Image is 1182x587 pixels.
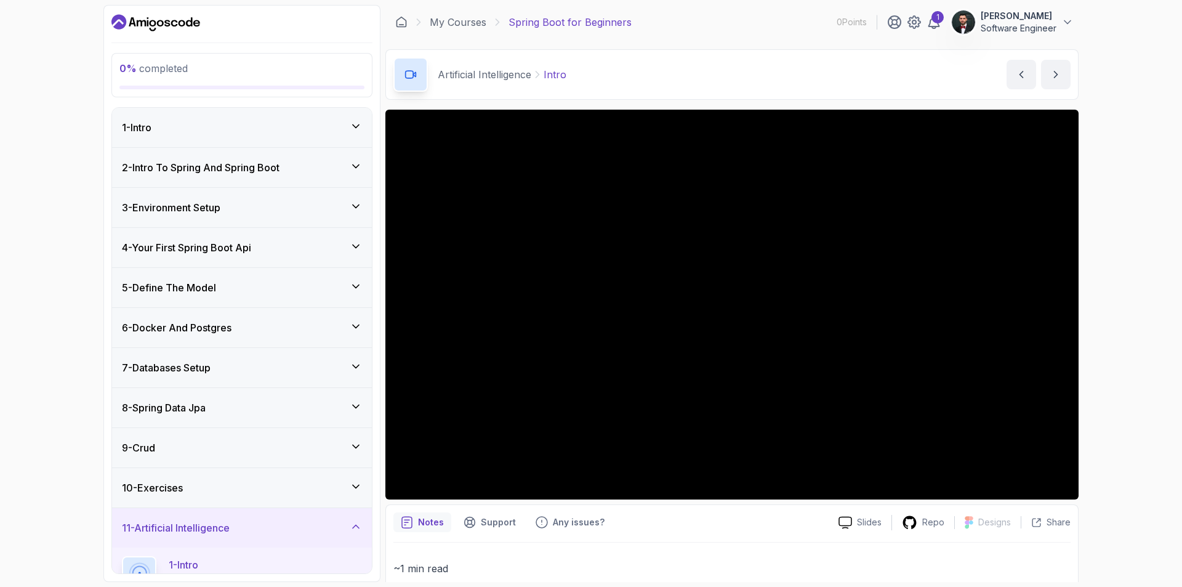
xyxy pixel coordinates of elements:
[438,67,531,82] p: Artificial Intelligence
[122,280,216,295] h3: 5 - Define The Model
[829,516,891,529] a: Slides
[981,22,1056,34] p: Software Engineer
[122,240,251,255] h3: 4 - Your First Spring Boot Api
[857,516,882,528] p: Slides
[393,512,451,532] button: notes button
[385,110,1079,500] iframe: 1 - Intro
[111,13,200,33] a: Dashboard
[112,428,372,468] button: 9-Crud
[951,10,1074,34] button: user profile image[PERSON_NAME]Software Engineer
[122,440,155,455] h3: 9 - Crud
[1130,538,1170,575] iframe: chat widget
[931,11,944,23] div: 1
[528,512,612,532] button: Feedback button
[981,10,1056,22] p: [PERSON_NAME]
[553,516,605,528] p: Any issues?
[119,62,137,75] span: 0 %
[430,15,486,30] a: My Courses
[395,16,408,28] a: Dashboard
[122,520,230,535] h3: 11 - Artificial Intelligence
[922,516,944,528] p: Repo
[122,320,231,335] h3: 6 - Docker And Postgres
[1007,60,1036,89] button: previous content
[112,108,372,147] button: 1-Intro
[544,67,566,82] p: Intro
[122,120,151,135] h3: 1 - Intro
[393,560,1071,577] p: ~1 min read
[1041,60,1071,89] button: next content
[418,516,444,528] p: Notes
[122,480,183,495] h3: 10 - Exercises
[837,16,867,28] p: 0 Points
[112,308,372,347] button: 6-Docker And Postgres
[112,228,372,267] button: 4-Your First Spring Boot Api
[112,468,372,508] button: 10-Exercises
[927,15,941,30] a: 1
[892,515,954,530] a: Repo
[122,400,206,415] h3: 8 - Spring Data Jpa
[112,148,372,187] button: 2-Intro To Spring And Spring Boot
[122,360,211,375] h3: 7 - Databases Setup
[112,188,372,227] button: 3-Environment Setup
[509,15,632,30] p: Spring Boot for Beginners
[119,62,188,75] span: completed
[112,268,372,307] button: 5-Define The Model
[112,508,372,548] button: 11-Artificial Intelligence
[112,348,372,387] button: 7-Databases Setup
[456,512,523,532] button: Support button
[481,516,516,528] p: Support
[948,315,1170,532] iframe: chat widget
[112,388,372,427] button: 8-Spring Data Jpa
[122,200,220,215] h3: 3 - Environment Setup
[952,10,975,34] img: user profile image
[169,557,198,572] p: 1 - Intro
[122,160,279,175] h3: 2 - Intro To Spring And Spring Boot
